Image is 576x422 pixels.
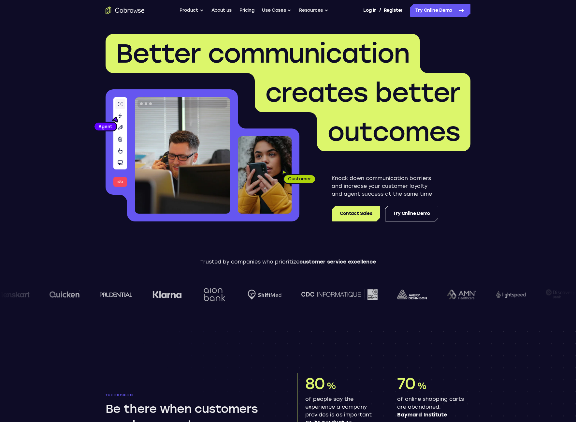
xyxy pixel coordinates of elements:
[262,4,291,17] button: Use Cases
[135,97,230,214] img: A customer support agent talking on the phone
[397,290,426,299] img: avery-dennison
[239,4,254,17] a: Pricing
[301,289,377,299] img: CDC Informatique
[397,395,465,419] p: of online shopping carts are abandoned.
[211,4,232,17] a: About us
[152,291,181,298] img: Klarna
[106,7,145,14] a: Go to the home page
[397,411,465,419] span: Baymard Institute
[305,374,325,393] span: 80
[379,7,381,14] span: /
[299,4,328,17] button: Resources
[384,4,403,17] a: Register
[326,380,336,391] span: %
[106,393,279,397] p: The problem
[410,4,470,17] a: Try Online Demo
[99,292,132,297] img: prudential
[116,38,410,69] span: Better communication
[332,174,438,198] p: Knock down communication barriers and increase your customer loyalty and agent success at the sam...
[180,4,204,17] button: Product
[417,380,426,391] span: %
[385,206,438,221] a: Try Online Demo
[446,290,476,300] img: AMN Healthcare
[201,281,227,308] img: Aion Bank
[265,77,460,108] span: creates better
[247,290,281,300] img: Shiftmed
[332,206,380,221] a: Contact Sales
[299,259,376,265] span: customer service excellence
[363,4,376,17] a: Log In
[397,374,415,393] span: 70
[327,116,460,147] span: outcomes
[238,136,292,214] img: A customer holding their phone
